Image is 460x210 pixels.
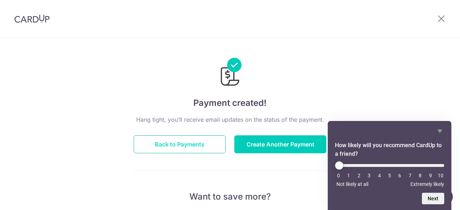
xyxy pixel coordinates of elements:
li: 7 [406,173,414,178]
li: 0 [335,173,342,178]
li: 5 [386,173,393,178]
p: Hang tight, you’ll receive email updates on the status of the payment. [134,115,326,124]
li: 9 [427,173,434,178]
h4: Payment created! [134,97,326,109]
li: 3 [365,173,373,178]
li: 6 [396,173,403,178]
li: 1 [345,173,352,178]
div: How likely will you recommend CardUp to a friend? Select an option from 0 to 10, with 0 being Not... [335,161,444,187]
div: How likely will you recommend CardUp to a friend? Select an option from 0 to 10, with 0 being Not... [335,127,444,204]
button: Create Another Payment [234,135,326,153]
button: Next question [422,193,444,204]
li: 10 [437,173,444,178]
li: 4 [376,173,383,178]
button: Back to Payments [134,135,226,153]
li: 2 [355,173,363,178]
img: CardUp [14,14,50,23]
span: Help [16,5,31,11]
span: Extremely likely [410,181,444,187]
h2: How likely will you recommend CardUp to a friend? Select an option from 0 to 10, with 0 being Not... [335,141,444,158]
li: 8 [417,173,424,178]
p: Want to save more? [134,191,326,202]
button: Hide survey [436,127,444,135]
span: Not likely at all [336,181,368,187]
img: Payments [218,58,241,88]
